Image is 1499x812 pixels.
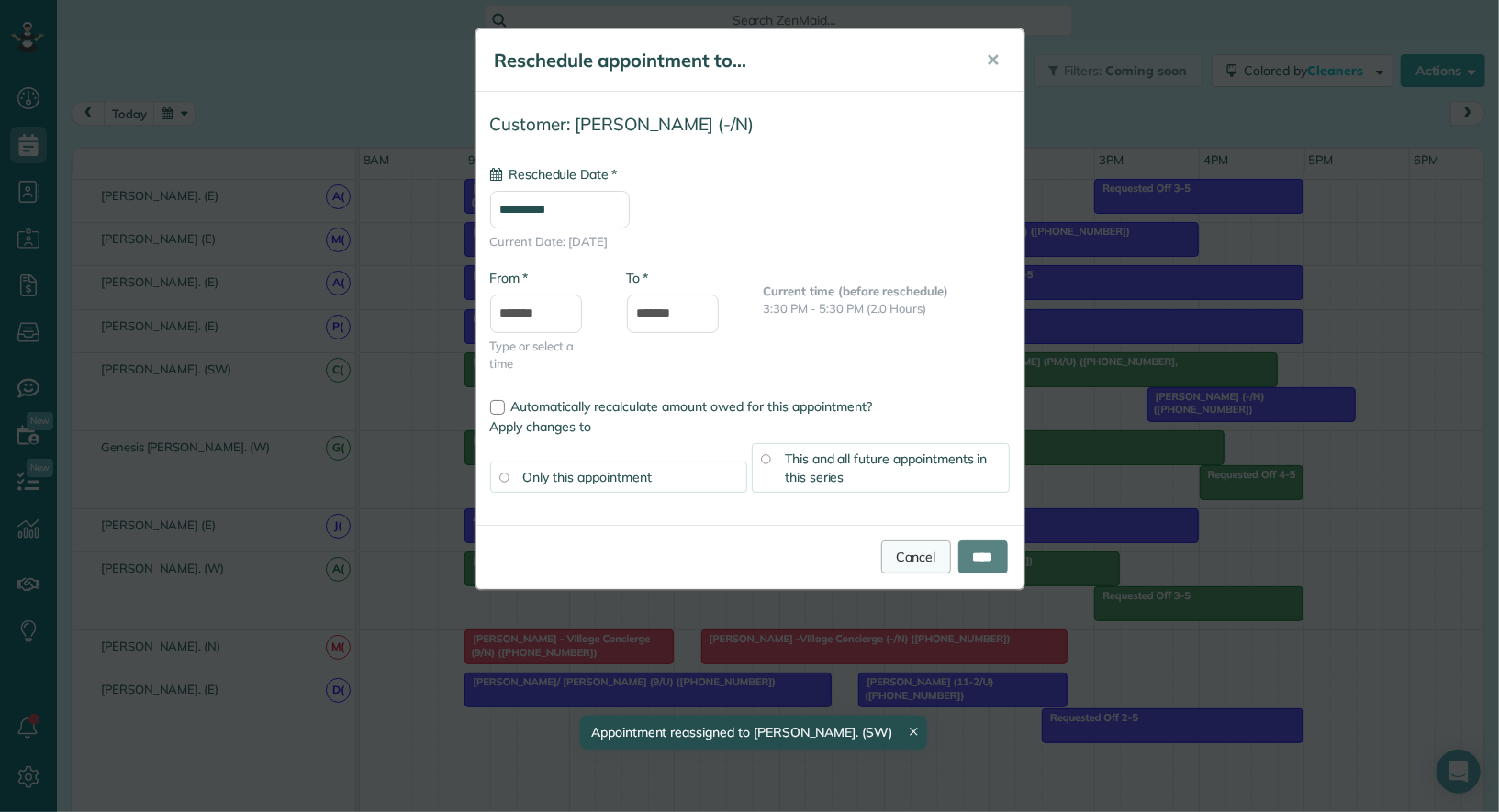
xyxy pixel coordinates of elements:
label: Apply changes to [490,417,1010,436]
label: To [627,269,648,287]
span: ✕ [987,50,1001,71]
label: Reschedule Date [490,165,617,184]
b: Current time (before reschedule) [764,284,949,298]
span: Automatically recalculate amount owed for this appointment? [511,398,873,415]
h4: Customer: [PERSON_NAME] (-/N) [490,115,1010,134]
span: Current Date: [DATE] [490,233,1010,250]
label: From [490,269,528,287]
h5: Reschedule appointment to... [495,48,961,73]
span: Type or select a time [490,338,599,373]
span: Only this appointment [523,469,652,485]
input: This and all future appointments in this series [761,454,770,463]
span: This and all future appointments in this series [785,450,988,485]
input: Only this appointment [499,473,509,482]
p: 3:30 PM - 5:30 PM (2.0 Hours) [764,300,1010,317]
div: Appointment reassigned to [PERSON_NAME]. (SW) [580,716,927,750]
a: Cancel [881,540,951,573]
